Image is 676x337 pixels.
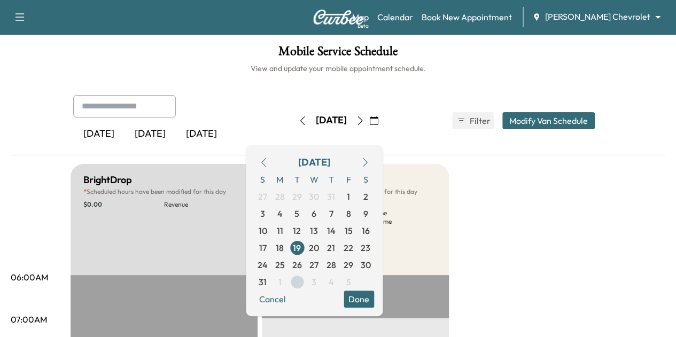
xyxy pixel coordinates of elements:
[278,276,282,288] span: 1
[271,171,289,188] span: M
[259,224,267,237] span: 10
[294,207,299,220] span: 5
[355,217,436,226] p: Transit Time
[164,200,245,209] p: Revenue
[327,190,335,203] span: 31
[344,224,352,237] span: 15
[277,224,283,237] span: 11
[361,241,370,254] span: 23
[327,241,335,254] span: 21
[323,171,340,188] span: T
[258,258,268,271] span: 24
[363,190,368,203] span: 2
[277,207,283,220] span: 4
[312,276,316,288] span: 3
[83,200,164,209] p: $ 0.00
[363,207,368,220] span: 9
[545,11,650,23] span: [PERSON_NAME] Chevrolet
[259,276,267,288] span: 31
[259,241,267,254] span: 17
[289,171,306,188] span: T
[352,11,369,23] a: MapBeta
[254,171,271,188] span: S
[344,241,353,254] span: 22
[357,171,374,188] span: S
[294,276,299,288] span: 2
[470,114,489,127] span: Filter
[310,224,318,237] span: 13
[73,122,125,146] div: [DATE]
[83,173,132,187] h5: BrightDrop
[309,241,319,254] span: 20
[344,291,374,308] button: Done
[11,271,48,284] p: 06:00AM
[254,291,291,308] button: Cancel
[313,10,364,25] img: Curbee Logo
[309,258,318,271] span: 27
[327,224,336,237] span: 14
[327,258,336,271] span: 28
[346,276,351,288] span: 5
[11,63,665,74] h6: View and update your mobile appointment schedule.
[292,258,302,271] span: 26
[502,112,595,129] button: Modify Van Schedule
[298,155,330,170] div: [DATE]
[347,190,350,203] span: 1
[312,207,316,220] span: 6
[360,258,370,271] span: 30
[329,276,334,288] span: 4
[292,190,302,203] span: 29
[355,200,436,209] p: Revenue
[293,224,301,237] span: 12
[422,11,512,23] a: Book New Appointment
[176,122,227,146] div: [DATE]
[355,209,436,217] p: Work Time
[125,122,176,146] div: [DATE]
[452,112,494,129] button: Filter
[293,241,301,254] span: 19
[309,190,319,203] span: 30
[316,114,347,127] div: [DATE]
[11,45,665,63] h1: Mobile Service Schedule
[11,313,47,326] p: 07:00AM
[258,190,267,203] span: 27
[329,207,333,220] span: 7
[260,207,265,220] span: 3
[306,171,323,188] span: W
[361,224,369,237] span: 16
[275,190,285,203] span: 28
[340,171,357,188] span: F
[275,258,285,271] span: 25
[83,187,245,196] p: Scheduled hours have been modified for this day
[344,258,353,271] span: 29
[377,11,413,23] a: Calendar
[276,241,284,254] span: 18
[358,22,369,30] div: Beta
[346,207,351,220] span: 8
